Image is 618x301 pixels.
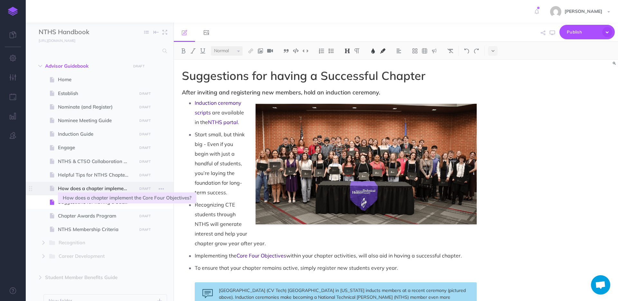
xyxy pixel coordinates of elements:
button: Publish [559,25,615,39]
img: Alignment dropdown menu button [396,48,402,53]
small: DRAFT [139,105,151,109]
span: Recognition [59,239,125,247]
span: within your chapter activities, will also aid in having a successful chapter. [286,252,462,259]
span: Nominate (and Register) [58,103,135,111]
img: Create table button [422,48,427,53]
img: Bold button [181,48,186,53]
a: Open chat [591,275,610,295]
img: Clear styles button [447,48,453,53]
span: Publish [567,27,599,37]
span: Career Development [59,252,125,261]
small: DRAFT [139,228,151,232]
button: DRAFT [137,103,153,111]
small: DRAFT [133,64,145,68]
img: Text background color button [380,48,386,53]
input: Search [39,45,159,57]
button: DRAFT [137,171,153,179]
span: [PERSON_NAME] [561,8,605,14]
span: How does a chapter implement the Core Four Objectives? [58,185,135,192]
button: DRAFT [137,212,153,220]
small: DRAFT [139,214,151,218]
small: DRAFT [139,160,151,164]
button: DRAFT [131,63,147,70]
span: Suggestions for having a Successful Chapter [182,68,426,83]
a: NTHS portal [208,119,238,125]
span: To ensure that your chapter remains active, simply register new students every year. [195,265,398,271]
span: Nominee Meeting Guide [58,117,135,124]
a: Induction ceremony scripts [195,100,243,116]
span: Induction Guide [58,130,135,138]
span: After inviting and registering new members, hold an induction ceremony. [182,89,380,96]
span: Establish [58,90,135,97]
small: DRAFT [139,132,151,136]
img: Code block button [293,48,299,53]
a: [URL][DOMAIN_NAME] [26,37,82,44]
button: DRAFT [137,226,153,233]
input: Documentation Name [39,27,114,37]
span: Suggestions for having a Successful Chapter [58,198,135,206]
small: [URL][DOMAIN_NAME] [39,38,75,43]
img: Unordered list button [328,48,334,53]
img: Text color button [370,48,376,53]
small: DRAFT [139,200,151,204]
span: Chapter Awards Program [58,212,135,220]
img: Callout dropdown menu button [431,48,437,53]
span: Recognizing CTE students through NTHS will generate interest and help your chapter grow year afte... [195,201,266,247]
small: DRAFT [139,173,151,177]
small: DRAFT [139,146,151,150]
span: Advisor Guidebook [45,62,127,70]
img: Paragraph button [354,48,360,53]
span: Helpful Tips for NTHS Chapter Officers [58,171,135,179]
span: Start small, but think big - Even if you begin with just a handful of students, you’re laying the... [195,131,246,196]
button: DRAFT [137,131,153,138]
img: Redo [473,48,479,53]
img: Add image button [257,48,263,53]
img: Inline code button [303,48,308,53]
img: Headings dropdown button [344,48,350,53]
button: DRAFT [137,144,153,151]
img: Add video button [267,48,273,53]
button: DRAFT [137,199,153,206]
img: Underline button [200,48,206,53]
button: DRAFT [137,117,153,124]
small: DRAFT [139,119,151,123]
img: Undo [464,48,470,53]
img: e15ca27c081d2886606c458bc858b488.jpg [550,6,561,17]
img: Link button [248,48,254,53]
a: Core Four Objectives [237,252,286,259]
img: logo-mark.svg [8,7,18,16]
span: . [238,119,239,125]
span: NTHS & CTSO Collaboration Guide [58,158,135,165]
span: Home [58,76,135,83]
span: NTHS Membership Criteria [58,226,135,233]
small: DRAFT [139,92,151,96]
span: are available in the [195,109,245,125]
button: DRAFT [137,158,153,165]
span: Implementing the [195,252,237,259]
span: Student Member Benefits Guide [45,274,127,281]
img: Italic button [190,48,196,53]
span: Engage [58,144,135,151]
button: DRAFT [137,185,153,192]
button: DRAFT [137,90,153,97]
small: DRAFT [139,187,151,191]
img: Blockquote button [283,48,289,53]
img: Ordered list button [319,48,324,53]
